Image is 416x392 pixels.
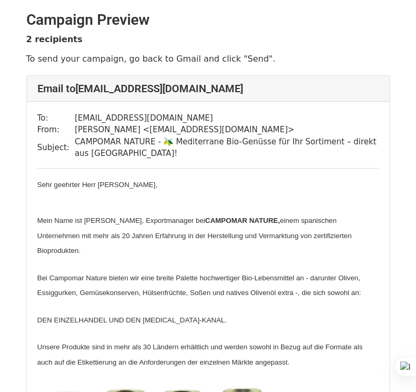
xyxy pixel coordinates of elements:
td: CAMPOMAR NATURE - 🫒 Mediterrane Bio-Genüsse für Ihr Sortiment – direkt aus [GEOGRAPHIC_DATA]! [75,136,379,160]
h2: Campaign Preview [26,11,390,29]
p: To send your campaign, go back to Gmail and click "Send". [26,53,390,64]
td: To: [37,112,75,124]
span: Bei Campomar Nature bieten wir eine breite Palette hochwertiger Bio-Lebensmittel an - darunter Ol... [37,274,362,297]
td: From: [37,124,75,136]
span: Sehr geehrter Herr [PERSON_NAME], [37,181,158,189]
span: Mein Name ist [PERSON_NAME], Exportmanager bei [37,217,206,224]
span: einem spanischen Unternehmen mit mehr als 20 Jahren Erfahrung in der Herstellung und Vermarktung ... [37,217,354,255]
td: [PERSON_NAME] < [EMAIL_ADDRESS][DOMAIN_NAME] > [75,124,379,136]
span: CAMPOMAR NATURE, [205,217,280,224]
span: DEN EINZELHANDEL UND DEN [MEDICAL_DATA]-KANAL. [37,316,227,324]
td: Subject: [37,136,75,160]
strong: 2 recipients [26,34,83,44]
span: Unsere Produkte sind in mehr als 30 Ländern erhältlich und werden sowohl in Bezug auf die Formate... [37,343,365,366]
td: [EMAIL_ADDRESS][DOMAIN_NAME] [75,112,379,124]
h4: Email to [EMAIL_ADDRESS][DOMAIN_NAME] [37,82,379,95]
